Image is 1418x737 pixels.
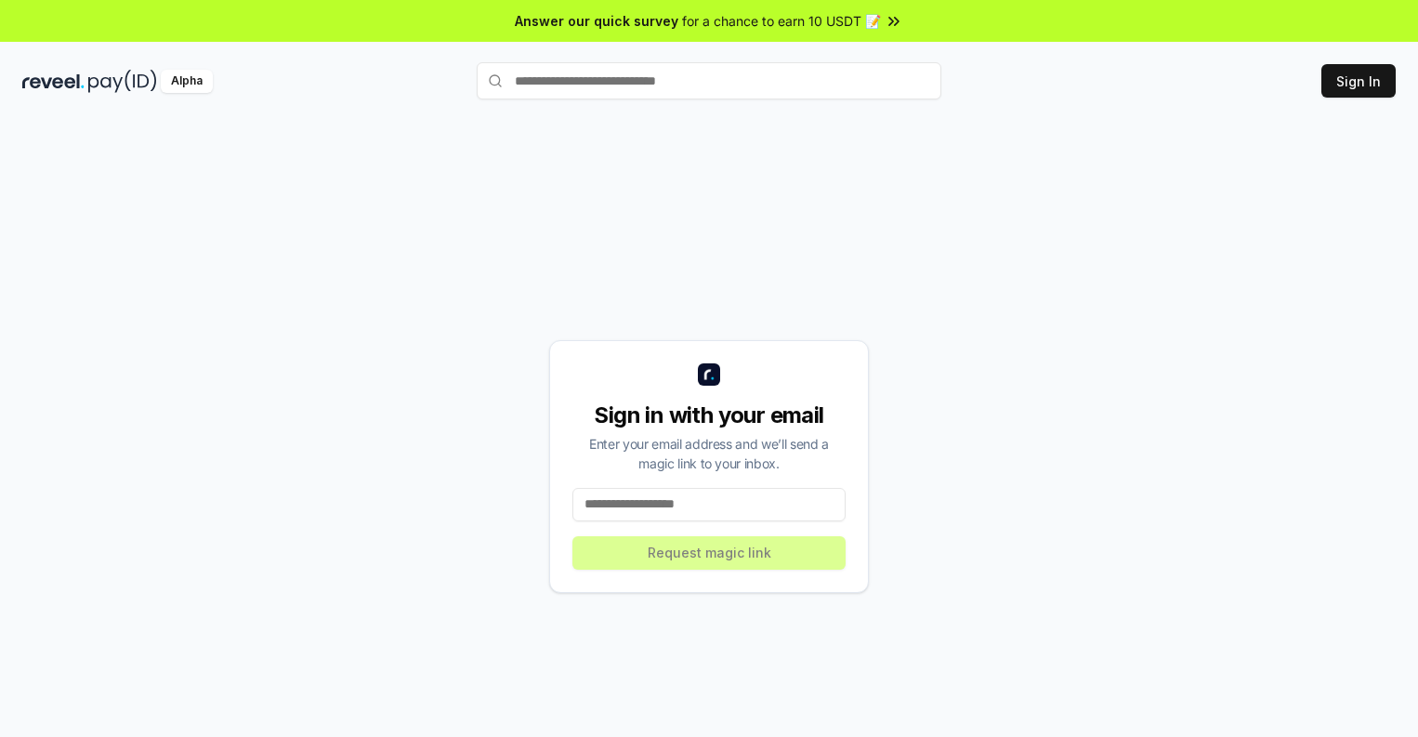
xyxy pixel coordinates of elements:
[161,70,213,93] div: Alpha
[698,363,720,386] img: logo_small
[22,70,85,93] img: reveel_dark
[682,11,881,31] span: for a chance to earn 10 USDT 📝
[572,401,846,430] div: Sign in with your email
[88,70,157,93] img: pay_id
[1321,64,1396,98] button: Sign In
[572,434,846,473] div: Enter your email address and we’ll send a magic link to your inbox.
[515,11,678,31] span: Answer our quick survey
